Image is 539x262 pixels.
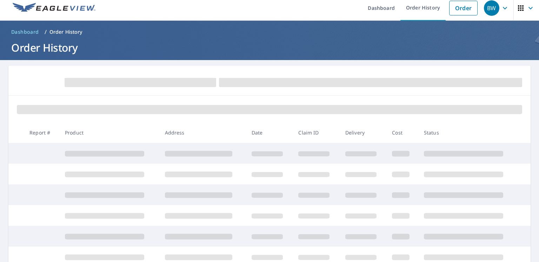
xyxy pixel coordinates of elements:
span: Dashboard [11,28,39,35]
th: Claim ID [293,122,339,143]
th: Report # [24,122,59,143]
th: Address [159,122,246,143]
img: EV Logo [13,3,95,13]
th: Delivery [340,122,386,143]
a: Dashboard [8,26,42,38]
th: Cost [386,122,418,143]
th: Product [59,122,159,143]
a: Order [449,1,478,15]
nav: breadcrumb [8,26,531,38]
li: / [45,28,47,36]
h1: Order History [8,40,531,55]
th: Date [246,122,293,143]
th: Status [418,122,518,143]
p: Order History [49,28,82,35]
div: BW [484,0,499,16]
